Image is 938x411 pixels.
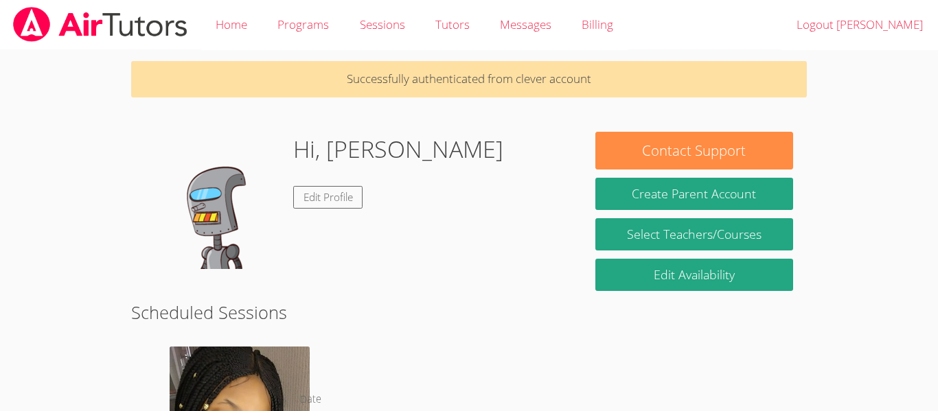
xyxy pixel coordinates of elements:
button: Create Parent Account [595,178,793,210]
span: Messages [500,16,551,32]
button: Contact Support [595,132,793,169]
a: Edit Availability [595,259,793,291]
p: Successfully authenticated from clever account [131,61,807,97]
a: Edit Profile [293,186,363,209]
h2: Scheduled Sessions [131,299,807,325]
img: airtutors_banner-c4298cdbf04f3fff15de1276eac7730deb9818008684d7c2e4769d2f7ddbe033.png [12,7,189,42]
img: default.png [145,132,282,269]
a: Select Teachers/Courses [595,218,793,250]
dt: Date [300,391,321,408]
h1: Hi, [PERSON_NAME] [293,132,503,167]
